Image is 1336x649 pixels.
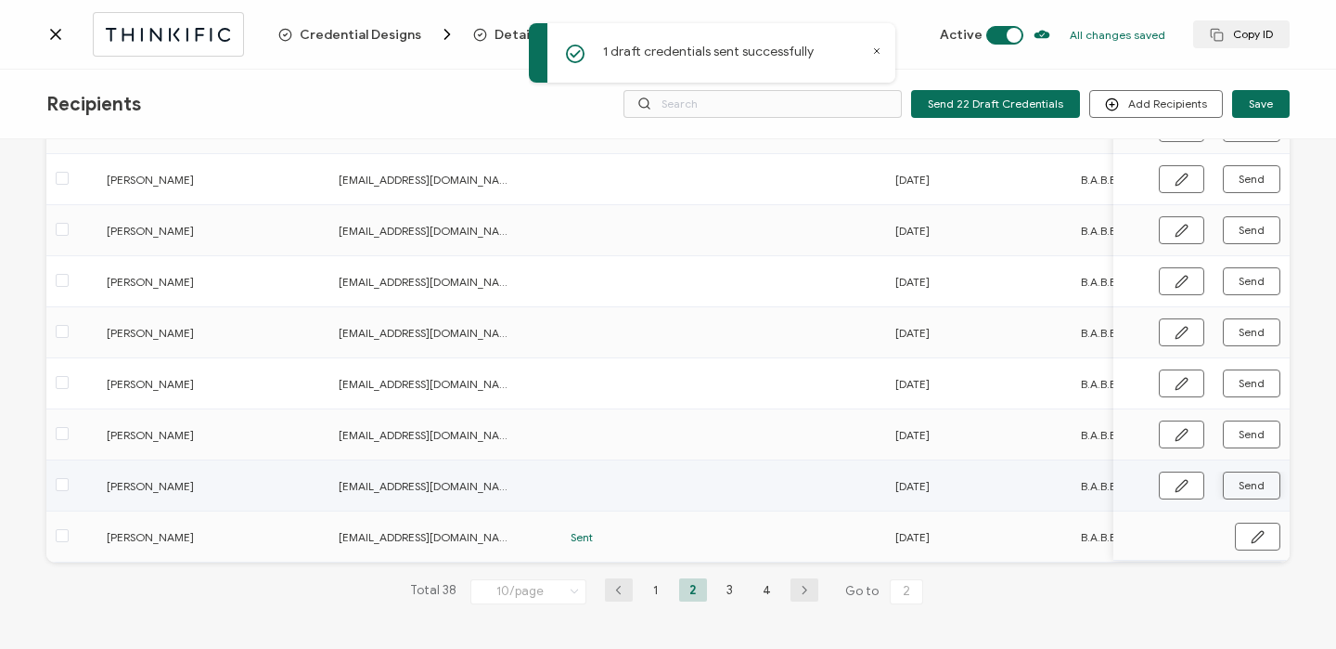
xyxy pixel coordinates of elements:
[410,578,456,604] span: Total 38
[339,526,515,548] span: [EMAIL_ADDRESS][DOMAIN_NAME]
[911,90,1080,118] button: Send 22 Draft Credentials
[1070,28,1165,42] p: All changes saved
[46,93,141,116] span: Recipients
[107,475,283,497] span: [PERSON_NAME]
[895,271,930,292] span: [DATE]
[107,424,283,446] span: [PERSON_NAME]
[107,271,283,292] span: [PERSON_NAME]
[300,28,421,42] span: Credential Designs
[1239,327,1265,338] span: Send
[1223,472,1280,500] button: Send
[1239,480,1265,491] span: Send
[1223,318,1280,346] button: Send
[1239,225,1265,236] span: Send
[753,578,781,602] li: 4
[107,526,283,548] span: [PERSON_NAME]
[1239,378,1265,389] span: Send
[1210,28,1273,42] span: Copy ID
[1223,370,1280,397] button: Send
[1243,560,1336,649] iframe: Chat Widget
[845,578,927,604] span: Go to
[642,578,670,602] li: 1
[339,220,515,241] span: [EMAIL_ADDRESS][DOMAIN_NAME]
[895,322,930,344] span: [DATE]
[339,373,515,395] span: [EMAIL_ADDRESS][DOMAIN_NAME]
[1193,20,1290,48] button: Copy ID
[339,322,515,344] span: [EMAIL_ADDRESS][DOMAIN_NAME]
[679,578,707,602] li: 2
[1239,276,1265,287] span: Send
[1223,216,1280,244] button: Send
[1232,90,1290,118] button: Save
[473,25,574,44] span: Details
[339,424,515,446] span: [EMAIL_ADDRESS][DOMAIN_NAME]
[716,578,744,602] li: 3
[278,25,872,44] div: Breadcrumb
[1239,174,1265,185] span: Send
[107,322,283,344] span: [PERSON_NAME]
[895,169,930,190] span: [DATE]
[895,475,930,497] span: [DATE]
[339,271,515,292] span: [EMAIL_ADDRESS][DOMAIN_NAME]
[928,98,1063,110] span: Send 22 Draft Credentials
[895,220,930,241] span: [DATE]
[495,28,539,42] span: Details
[571,526,593,548] span: Sent
[107,373,283,395] span: [PERSON_NAME]
[895,526,930,548] span: [DATE]
[107,220,283,241] span: [PERSON_NAME]
[603,42,814,61] p: 1 draft credentials sent successfully
[278,25,456,44] span: Credential Designs
[623,90,902,118] input: Search
[1223,165,1280,193] button: Send
[940,27,983,43] span: Active
[339,169,515,190] span: [EMAIL_ADDRESS][DOMAIN_NAME]
[107,169,283,190] span: [PERSON_NAME]
[1239,429,1265,440] span: Send
[895,373,930,395] span: [DATE]
[1249,98,1273,110] span: Save
[339,475,515,497] span: [EMAIL_ADDRESS][DOMAIN_NAME]
[1223,421,1280,448] button: Send
[103,23,234,46] img: thinkific.svg
[470,579,586,604] input: Select
[895,424,930,446] span: [DATE]
[1223,267,1280,295] button: Send
[1089,90,1223,118] button: Add Recipients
